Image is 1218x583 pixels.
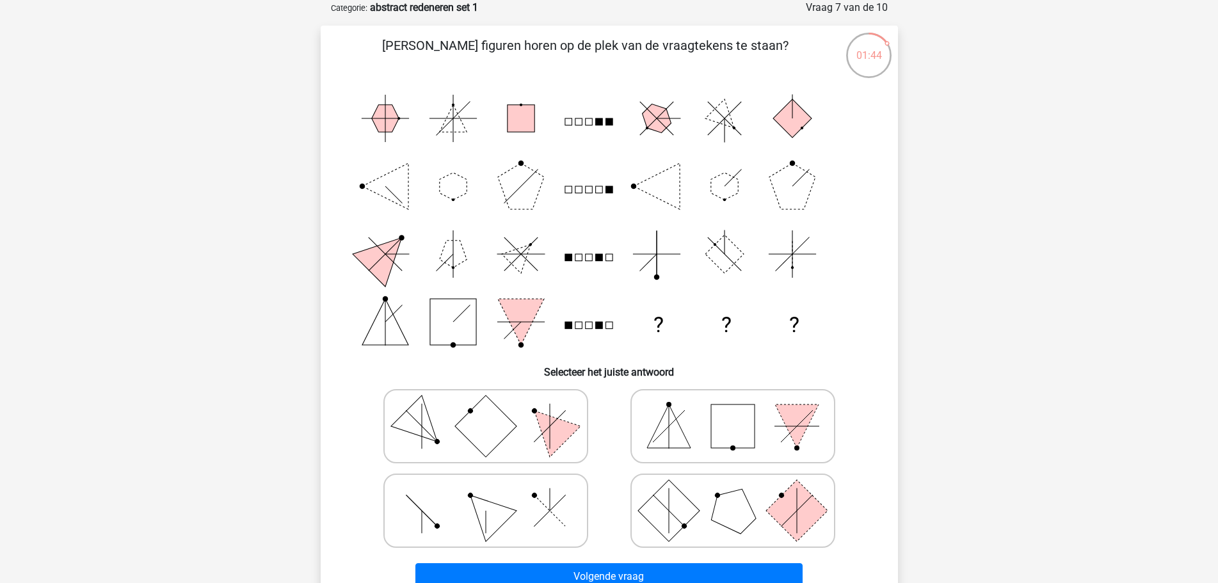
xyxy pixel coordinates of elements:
text: ? [653,312,663,337]
h6: Selecteer het juiste antwoord [341,356,877,378]
text: ? [721,312,731,337]
div: 01:44 [845,31,893,63]
p: [PERSON_NAME] figuren horen op de plek van de vraagtekens te staan? [341,36,829,74]
text: ? [789,312,799,337]
strong: abstract redeneren set 1 [370,1,478,13]
small: Categorie: [331,3,367,13]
